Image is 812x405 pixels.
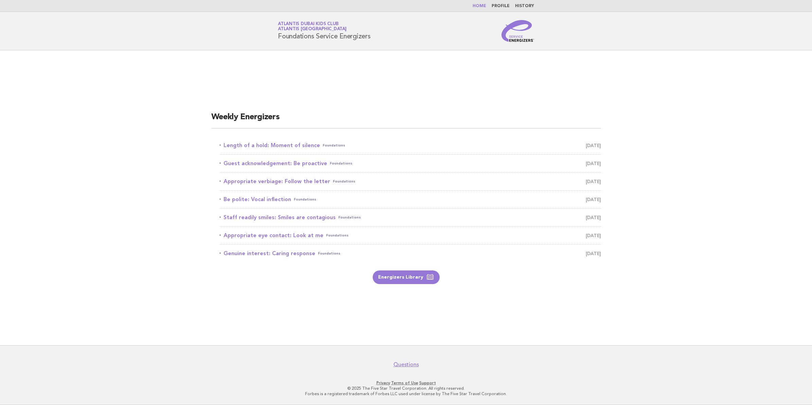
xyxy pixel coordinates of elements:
a: Appropriate eye contact: Look at meFoundations [DATE] [219,231,601,240]
p: Forbes is a registered trademark of Forbes LLC used under license by The Five Star Travel Corpora... [198,391,614,397]
h2: Weekly Energizers [211,112,601,128]
a: Appropriate verbiage: Follow the letterFoundations [DATE] [219,177,601,186]
span: [DATE] [586,213,601,222]
h1: Foundations Service Energizers [278,22,371,40]
a: Privacy [376,381,390,385]
p: © 2025 The Five Star Travel Corporation. All rights reserved. [198,386,614,391]
span: [DATE] [586,249,601,258]
a: Guest acknowledgement: Be proactiveFoundations [DATE] [219,159,601,168]
a: Atlantis Dubai Kids ClubAtlantis [GEOGRAPHIC_DATA] [278,22,347,31]
span: Atlantis [GEOGRAPHIC_DATA] [278,27,347,32]
span: Foundations [333,177,355,186]
a: Staff readily smiles: Smiles are contagiousFoundations [DATE] [219,213,601,222]
a: Be polite: Vocal inflectionFoundations [DATE] [219,195,601,204]
span: [DATE] [586,159,601,168]
span: Foundations [323,141,345,150]
a: History [515,4,534,8]
a: Terms of Use [391,381,418,385]
span: Foundations [318,249,340,258]
a: Genuine interest: Caring responseFoundations [DATE] [219,249,601,258]
span: Foundations [294,195,316,204]
a: Home [473,4,486,8]
span: [DATE] [586,195,601,204]
span: [DATE] [586,141,601,150]
a: Questions [393,361,419,368]
span: [DATE] [586,231,601,240]
p: · · [198,380,614,386]
span: [DATE] [586,177,601,186]
a: Support [419,381,436,385]
a: Energizers Library [373,270,440,284]
span: Foundations [326,231,349,240]
a: Profile [492,4,510,8]
a: Length of a hold: Moment of silenceFoundations [DATE] [219,141,601,150]
span: Foundations [338,213,361,222]
img: Service Energizers [501,20,534,42]
span: Foundations [330,159,352,168]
